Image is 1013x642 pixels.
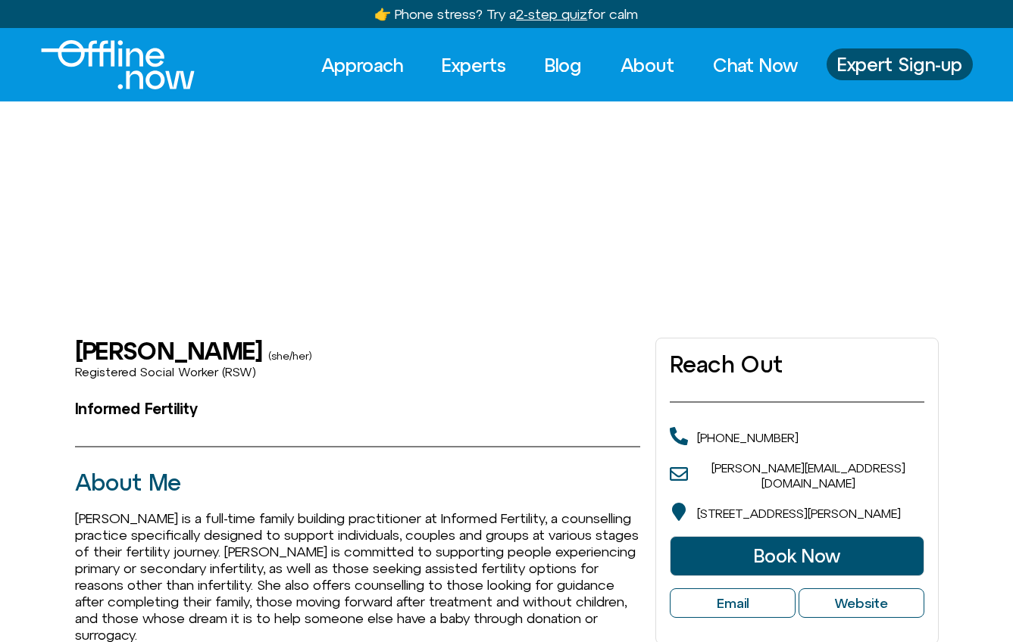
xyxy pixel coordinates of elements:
a: Chat Now [699,48,811,82]
h1: [PERSON_NAME] [75,338,262,364]
span: Email [717,595,749,612]
a: Expert Sign-up [827,48,973,80]
span: Expert Sign-up [837,55,962,74]
span: (she/her) [268,350,311,362]
a: Blog [531,48,596,82]
a: Email [670,588,796,619]
a: Experts [428,48,520,82]
a: Book Now [670,536,924,575]
a: About [607,48,688,82]
span: Registered Social Worker (RSW) [75,365,256,379]
a: 👉 Phone stress? Try a2-step quizfor calm [374,6,638,22]
h3: Informed Fertility [75,400,641,417]
a: [PERSON_NAME][EMAIL_ADDRESS][DOMAIN_NAME] [711,461,905,490]
nav: Menu [308,48,811,82]
a: [PHONE_NUMBER] [697,431,799,444]
div: Logo [41,40,169,89]
span: Website [834,595,888,612]
span: [STREET_ADDRESS][PERSON_NAME] [697,506,901,520]
img: offline.now [41,40,195,89]
h2: About Me [75,470,641,495]
a: Approach [308,48,417,82]
span: Book Now [754,546,840,566]
u: 2-step quiz [516,6,587,22]
a: Website [799,588,924,619]
h2: Reach Out [670,352,924,377]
